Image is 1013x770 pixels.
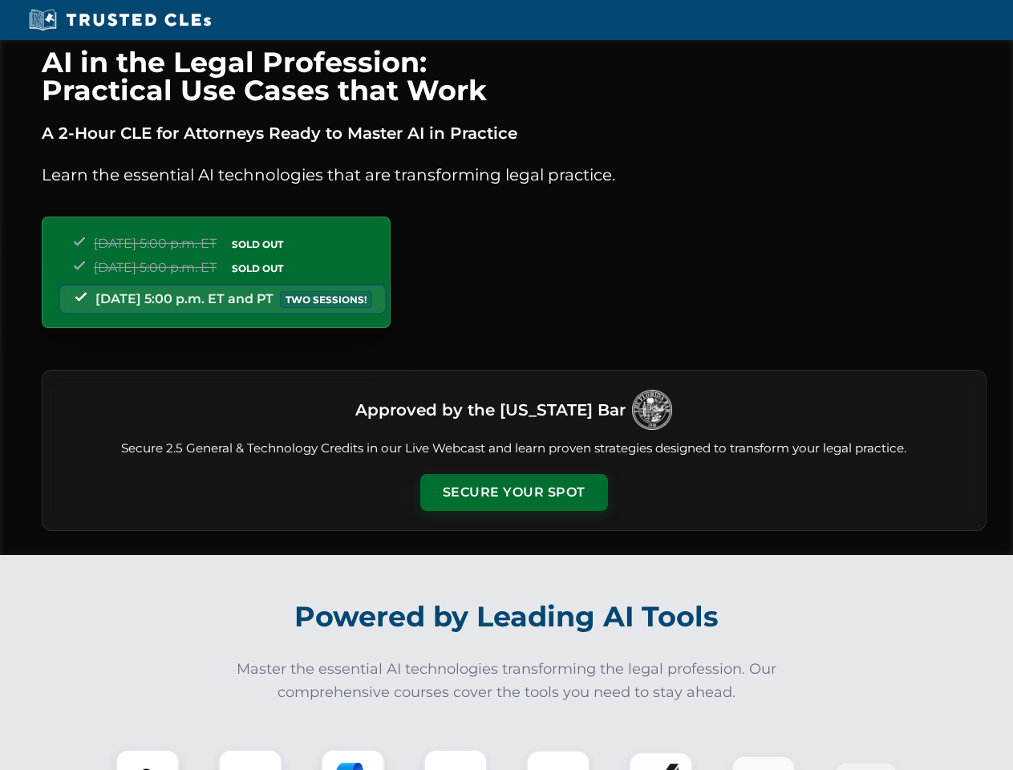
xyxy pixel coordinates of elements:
p: Secure 2.5 General & Technology Credits in our Live Webcast and learn proven strategies designed ... [62,440,966,458]
p: A 2-Hour CLE for Attorneys Ready to Master AI in Practice [42,120,987,146]
img: Logo [632,390,672,430]
span: SOLD OUT [226,236,289,253]
span: [DATE] 5:00 p.m. ET [94,260,217,275]
span: SOLD OUT [226,260,289,277]
h3: Approved by the [US_STATE] Bar [355,395,626,424]
h1: AI in the Legal Profession: Practical Use Cases that Work [42,48,987,104]
button: Secure Your Spot [420,474,608,511]
span: [DATE] 5:00 p.m. ET [94,236,217,251]
img: Trusted CLEs [24,8,216,32]
p: Master the essential AI technologies transforming the legal profession. Our comprehensive courses... [226,658,788,704]
p: Learn the essential AI technologies that are transforming legal practice. [42,162,987,188]
h2: Powered by Leading AI Tools [63,589,951,645]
